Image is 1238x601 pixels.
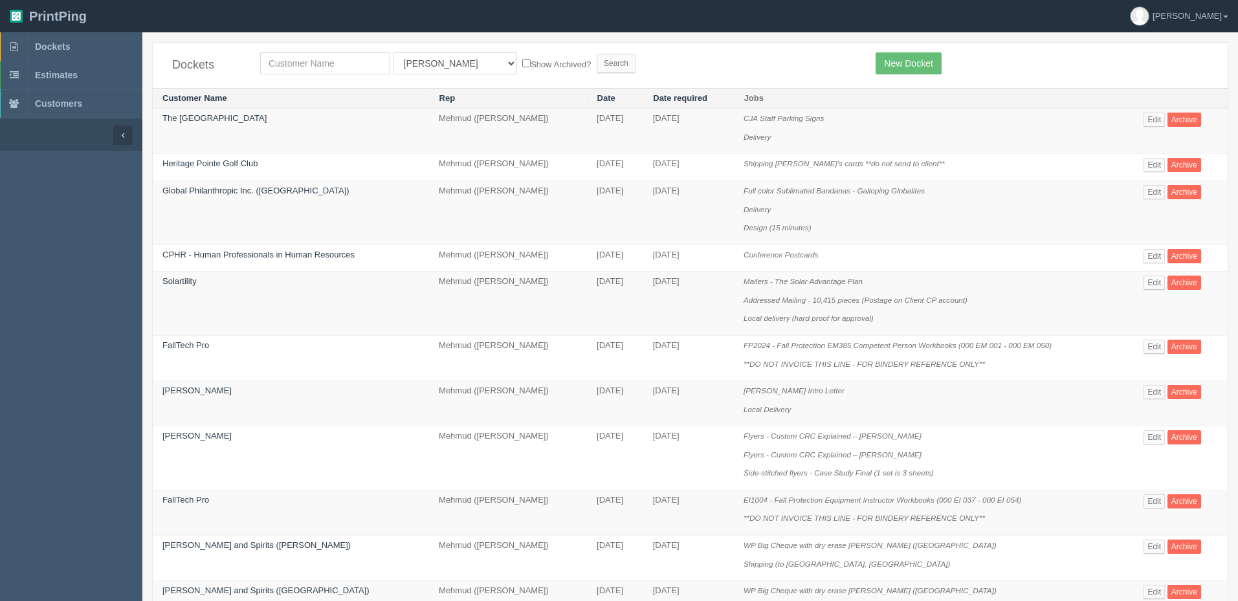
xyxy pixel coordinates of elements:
td: [DATE] [587,536,643,581]
td: [DATE] [587,335,643,380]
a: Edit [1144,585,1165,599]
a: Archive [1167,185,1201,199]
a: Archive [1167,249,1201,263]
td: Mehmud ([PERSON_NAME]) [429,154,587,181]
td: Mehmud ([PERSON_NAME]) [429,245,587,272]
a: Edit [1144,158,1165,172]
a: FallTech Pro [162,495,209,505]
input: Search [597,54,636,73]
img: logo-3e63b451c926e2ac314895c53de4908e5d424f24456219fb08d385ab2e579770.png [10,10,23,23]
a: Date [597,93,615,103]
a: Heritage Pointe Golf Club [162,158,258,168]
td: [DATE] [587,245,643,272]
a: Archive [1167,585,1201,599]
td: [DATE] [643,181,734,245]
i: Mailers - The Solar Advantage Plan [744,277,863,285]
i: FP2024 - Fall Protection EM385 Competent Person Workbooks (000 EM 001 - 000 EM 050) [744,341,1052,349]
span: Estimates [35,70,78,80]
i: **DO NOT INVOICE THIS LINE - FOR BINDERY REFERENCE ONLY** [744,514,985,522]
a: Edit [1144,540,1165,554]
td: [DATE] [643,536,734,581]
td: [DATE] [587,426,643,490]
input: Show Archived? [522,59,531,67]
td: [DATE] [587,381,643,426]
a: Global Philanthropic Inc. ([GEOGRAPHIC_DATA]) [162,186,349,195]
a: CPHR - Human Professionals in Human Resources [162,250,355,259]
td: [DATE] [643,272,734,336]
a: Archive [1167,113,1201,127]
i: **DO NOT INVOICE THIS LINE - FOR BINDERY REFERENCE ONLY** [744,360,985,368]
a: Archive [1167,540,1201,554]
h4: Dockets [172,59,241,72]
i: Shipping [PERSON_NAME]'s cards **do not send to client** [744,159,945,168]
a: Rep [439,93,456,103]
td: [DATE] [643,381,734,426]
i: Conference Postcards [744,250,819,259]
td: Mehmud ([PERSON_NAME]) [429,536,587,581]
a: Archive [1167,385,1201,399]
span: Dockets [35,41,70,52]
i: EI1004 - Fall Protection Equipment Instructor Workbooks (000 EI 037 - 000 EI 054) [744,496,1021,504]
a: Edit [1144,385,1165,399]
a: Edit [1144,185,1165,199]
i: Flyers - Custom CRC Explained – [PERSON_NAME] [744,450,922,459]
a: [PERSON_NAME] and Spirits ([PERSON_NAME]) [162,540,351,550]
a: Solartility [162,276,197,286]
a: Archive [1167,494,1201,508]
a: Archive [1167,340,1201,354]
span: Customers [35,98,82,109]
a: Edit [1144,340,1165,354]
a: Archive [1167,158,1201,172]
td: [DATE] [643,245,734,272]
a: [PERSON_NAME] [162,386,232,395]
i: Local Delivery [744,405,791,413]
td: [DATE] [643,335,734,380]
td: Mehmud ([PERSON_NAME]) [429,181,587,245]
td: [DATE] [587,272,643,336]
i: Shipping (to [GEOGRAPHIC_DATA], [GEOGRAPHIC_DATA]) [744,560,950,568]
a: Customer Name [162,93,227,103]
a: [PERSON_NAME] and Spirits ([GEOGRAPHIC_DATA]) [162,585,370,595]
td: [DATE] [587,154,643,181]
img: avatar_default-7531ab5dedf162e01f1e0bb0964e6a185e93c5c22dfe317fb01d7f8cd2b1632c.jpg [1131,7,1149,25]
i: Delivery [744,205,771,213]
i: WP Big Cheque with dry erase [PERSON_NAME] ([GEOGRAPHIC_DATA]) [744,541,997,549]
a: Edit [1144,249,1165,263]
td: Mehmud ([PERSON_NAME]) [429,335,587,380]
a: Edit [1144,494,1165,508]
i: Full color Sublimated Bandanas - Galloping Globalites [744,186,925,195]
th: Jobs [734,88,1134,109]
i: Design (15 minutes) [744,223,812,232]
td: [DATE] [587,490,643,535]
i: Local delivery (hard proof for approval) [744,314,874,322]
td: Mehmud ([PERSON_NAME]) [429,109,587,154]
td: [DATE] [587,109,643,154]
i: Flyers - Custom CRC Explained – [PERSON_NAME] [744,432,922,440]
i: CJA Staff Parking Signs [744,114,824,122]
i: [PERSON_NAME] Intro Letter [744,386,845,395]
a: Edit [1144,113,1165,127]
a: Edit [1144,430,1165,444]
i: Delivery [744,133,771,141]
input: Customer Name [260,52,390,74]
label: Show Archived? [522,56,591,71]
td: [DATE] [643,154,734,181]
td: [DATE] [587,181,643,245]
a: New Docket [876,52,941,74]
td: Mehmud ([PERSON_NAME]) [429,381,587,426]
td: [DATE] [643,490,734,535]
a: The [GEOGRAPHIC_DATA] [162,113,267,123]
a: [PERSON_NAME] [162,431,232,441]
td: [DATE] [643,109,734,154]
i: Side-stitched flyers - Case Study Final (1 set is 3 sheets) [744,468,934,477]
td: Mehmud ([PERSON_NAME]) [429,272,587,336]
td: [DATE] [643,426,734,490]
td: Mehmud ([PERSON_NAME]) [429,490,587,535]
i: WP Big Cheque with dry erase [PERSON_NAME] ([GEOGRAPHIC_DATA]) [744,586,997,595]
a: Date required [653,93,707,103]
a: Edit [1144,276,1165,290]
a: Archive [1167,276,1201,290]
a: Archive [1167,430,1201,444]
i: Addressed Mailing - 10,415 pieces (Postage on Client CP account) [744,296,967,304]
td: Mehmud ([PERSON_NAME]) [429,426,587,490]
